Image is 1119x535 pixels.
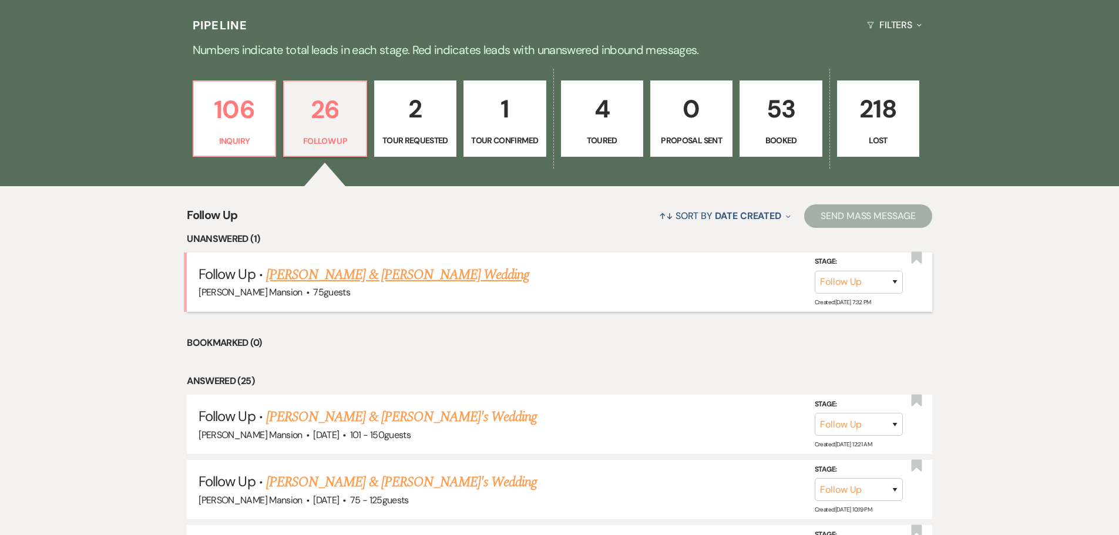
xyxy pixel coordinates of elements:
span: Follow Up [187,206,237,231]
span: [PERSON_NAME] Mansion [199,286,303,298]
a: [PERSON_NAME] & [PERSON_NAME]'s Wedding [266,406,537,428]
span: 101 - 150 guests [350,429,411,441]
span: Follow Up [199,472,255,490]
a: 1Tour Confirmed [463,80,546,157]
span: [DATE] [313,429,339,441]
li: Unanswered (1) [187,231,932,247]
span: ↑↓ [659,210,673,222]
label: Stage: [815,255,903,268]
span: [PERSON_NAME] Mansion [199,429,303,441]
span: Created: [DATE] 7:32 PM [815,298,871,306]
li: Bookmarked (0) [187,335,932,351]
p: Booked [747,134,814,147]
span: Created: [DATE] 12:21 AM [815,440,872,448]
p: 218 [845,89,912,129]
p: Follow Up [291,134,358,147]
p: Tour Requested [382,134,449,147]
a: 2Tour Requested [374,80,456,157]
label: Stage: [815,398,903,411]
p: Lost [845,134,912,147]
p: 2 [382,89,449,129]
p: 26 [291,90,358,129]
p: Proposal Sent [658,134,725,147]
h3: Pipeline [193,17,248,33]
a: [PERSON_NAME] & [PERSON_NAME]'s Wedding [266,472,537,493]
p: 4 [569,89,636,129]
span: [DATE] [313,494,339,506]
p: 1 [471,89,538,129]
label: Stage: [815,463,903,476]
button: Filters [862,9,926,41]
span: Follow Up [199,265,255,283]
a: 106Inquiry [193,80,276,157]
p: Numbers indicate total leads in each stage. Red indicates leads with unanswered inbound messages. [137,41,983,59]
a: 4Toured [561,80,643,157]
span: Created: [DATE] 10:19 PM [815,506,872,513]
li: Answered (25) [187,374,932,389]
span: [PERSON_NAME] Mansion [199,494,303,506]
a: 0Proposal Sent [650,80,732,157]
p: Toured [569,134,636,147]
a: 218Lost [837,80,919,157]
p: Tour Confirmed [471,134,538,147]
button: Sort By Date Created [654,200,795,231]
a: 53Booked [740,80,822,157]
p: 53 [747,89,814,129]
span: Date Created [715,210,781,222]
p: 106 [201,90,268,129]
a: 26Follow Up [283,80,367,157]
span: 75 - 125 guests [350,494,409,506]
button: Send Mass Message [804,204,932,228]
a: [PERSON_NAME] & [PERSON_NAME] Wedding [266,264,529,285]
span: 75 guests [313,286,350,298]
p: Inquiry [201,134,268,147]
p: 0 [658,89,725,129]
span: Follow Up [199,407,255,425]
